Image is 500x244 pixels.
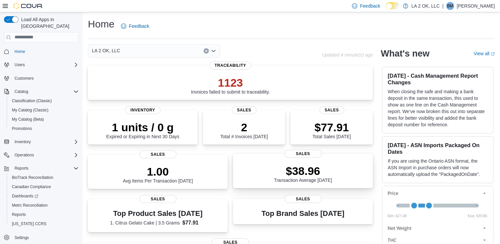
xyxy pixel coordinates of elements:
span: Canadian Compliance [9,183,79,191]
span: Sales [285,150,322,158]
span: Inventory [15,139,31,144]
span: Washington CCRS [9,220,79,228]
p: 2 [220,121,268,134]
span: Feedback [129,23,149,29]
a: BioTrack Reconciliation [9,174,56,182]
span: Sales [319,106,344,114]
button: My Catalog (Beta) [7,115,81,124]
span: Promotions [9,125,79,133]
button: Home [1,47,81,56]
span: My Catalog (Classic) [12,107,49,113]
button: Settings [1,232,81,242]
h1: Home [88,18,114,31]
span: Feedback [360,3,380,9]
dt: 1. Citrus Gelato Cake | 3.5 Grams [110,220,180,226]
span: Metrc Reconciliation [12,203,48,208]
button: Reports [7,210,81,219]
button: Metrc Reconciliation [7,201,81,210]
h3: Top Product Sales [DATE] [110,210,206,218]
a: My Catalog (Classic) [9,106,51,114]
span: Classification (Classic) [9,97,79,105]
h3: [DATE] - Cash Management Report Changes [388,72,488,86]
span: Reports [9,211,79,219]
button: Classification (Classic) [7,96,81,105]
a: Feedback [118,20,152,33]
button: Catalog [12,88,31,96]
span: Catalog [12,88,79,96]
button: Users [12,61,27,69]
p: Updated 4 minute(s) ago [322,52,373,58]
span: Customers [12,74,79,82]
span: Reports [12,212,26,217]
span: Metrc Reconciliation [9,201,79,209]
button: Inventory [1,137,81,146]
button: Open list of options [211,48,216,54]
span: Users [12,61,79,69]
a: Metrc Reconciliation [9,201,50,209]
div: Total Sales [DATE] [312,121,351,139]
a: Reports [9,211,28,219]
span: [US_STATE] CCRS [12,221,46,226]
span: Users [15,62,25,67]
span: Customers [15,76,34,81]
button: Catalog [1,87,81,96]
a: Dashboards [9,192,41,200]
span: Reports [15,166,28,171]
p: 1.00 [123,165,193,178]
span: Sales [285,195,322,203]
span: Catalog [15,89,28,94]
span: Load All Apps in [GEOGRAPHIC_DATA] [19,16,79,29]
h3: [DATE] - ASN Imports Packaged On Dates [388,142,488,155]
span: Sales [232,106,256,114]
div: Brittany M [446,2,454,10]
span: My Catalog (Beta) [12,117,44,122]
span: Inventory [12,138,79,146]
div: Invoices failed to submit to traceability. [191,76,270,95]
button: My Catalog (Classic) [7,105,81,115]
span: Sales [139,150,176,158]
div: Expired or Expiring in Next 30 Days [106,121,179,139]
p: If you are using the Ontario ASN format, the ASN Import in purchase orders will now automatically... [388,158,488,178]
span: Sales [139,195,176,203]
a: Home [12,48,28,56]
span: BioTrack Reconciliation [12,175,53,180]
a: Settings [12,234,31,242]
button: Users [1,60,81,69]
span: Operations [12,151,79,159]
span: Home [12,47,79,56]
span: BM [447,2,453,10]
a: View allExternal link [474,51,495,56]
a: Dashboards [7,191,81,201]
svg: External link [491,52,495,56]
a: [US_STATE] CCRS [9,220,49,228]
button: Operations [1,150,81,160]
button: Reports [12,164,31,172]
span: Classification (Classic) [12,98,52,103]
button: Reports [1,164,81,173]
button: Canadian Compliance [7,182,81,191]
a: Classification (Classic) [9,97,55,105]
span: Inventory [125,106,161,114]
a: Promotions [9,125,35,133]
span: Traceability [210,61,251,69]
p: 1123 [191,76,270,89]
span: Reports [12,164,79,172]
p: | [442,2,443,10]
button: Clear input [204,48,209,54]
a: Canadian Compliance [9,183,54,191]
span: Home [15,49,25,54]
div: Avg Items Per Transaction [DATE] [123,165,193,183]
span: My Catalog (Beta) [9,115,79,123]
span: Operations [15,152,34,158]
button: BioTrack Reconciliation [7,173,81,182]
button: Inventory [12,138,33,146]
span: Dashboards [9,192,79,200]
span: Settings [15,235,29,240]
h3: Top Brand Sales [DATE] [261,210,344,218]
button: Promotions [7,124,81,133]
h2: What's new [381,48,429,59]
p: 1 units / 0 g [106,121,179,134]
dd: $77.91 [182,219,206,227]
div: Transaction Average [DATE] [274,164,332,183]
img: Cova [13,3,43,9]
